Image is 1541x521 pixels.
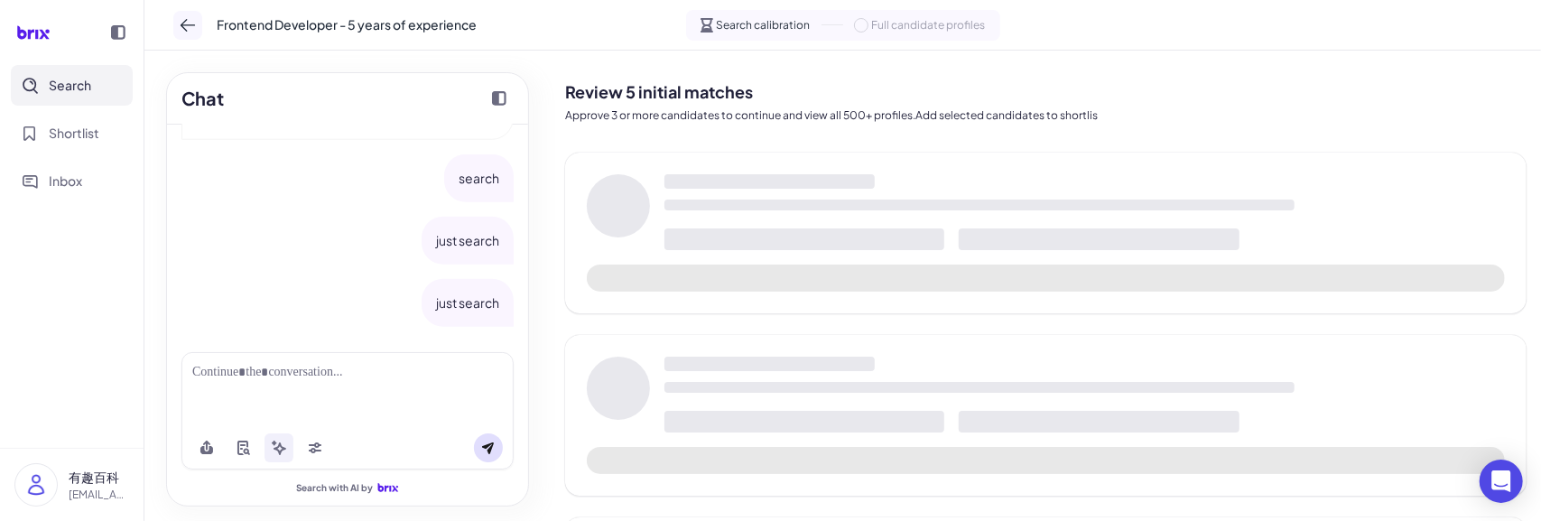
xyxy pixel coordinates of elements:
[1480,460,1523,503] div: Open Intercom Messenger
[11,161,133,201] button: Inbox
[297,482,374,494] span: Search with AI by
[49,76,91,95] span: Search
[217,15,477,34] span: Frontend Developer - 5 years of experience
[15,464,57,506] img: user_logo.png
[11,65,133,106] button: Search
[485,84,514,113] button: Collapse chat
[872,17,986,33] span: Full candidate profiles
[11,113,133,154] button: Shortlist
[474,433,503,462] button: Send message
[436,293,499,312] p: just search
[436,231,499,250] p: just search
[49,172,82,191] span: Inbox
[565,107,1527,124] p: Approve 3 or more candidates to continue and view all 500+ profiles.Add selected candidates to sh...
[565,79,1527,104] h2: Review 5 initial matches
[69,487,129,503] p: [EMAIL_ADDRESS][DOMAIN_NAME]
[459,169,499,188] p: search
[717,17,811,33] span: Search calibration
[181,85,224,112] h2: Chat
[49,124,99,143] span: Shortlist
[69,468,129,487] p: 有趣百科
